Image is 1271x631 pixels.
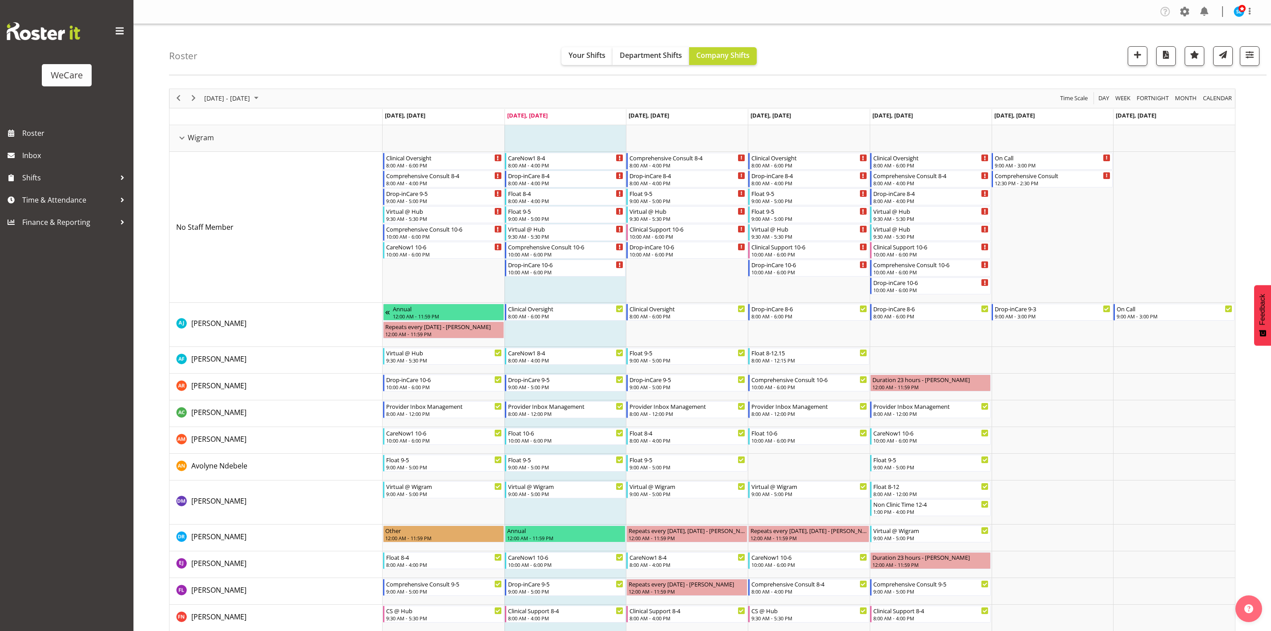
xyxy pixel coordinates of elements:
span: Department Shifts [620,50,682,60]
div: 8:00 AM - 4:00 PM [873,197,989,204]
td: Andrew Casburn resource [169,400,383,427]
span: [PERSON_NAME] [191,407,246,417]
div: Float 8-4 [508,189,624,198]
div: Provider Inbox Management [508,402,624,411]
div: 10:00 AM - 6:00 PM [751,251,867,258]
div: Andrea Ramirez"s event - Drop-inCare 10-6 Begin From Monday, August 25, 2025 at 10:00:00 AM GMT+1... [383,375,504,391]
div: Annual [507,526,624,535]
div: Alex Ferguson"s event - Float 9-5 Begin From Wednesday, August 27, 2025 at 9:00:00 AM GMT+12:00 E... [626,348,747,365]
div: Comprehensive Consult 8-4 [629,153,745,162]
div: On Call [1117,304,1232,313]
div: Drop-inCare 8-4 [508,171,624,180]
div: 8:00 AM - 6:00 PM [508,313,624,320]
button: Company Shifts [689,47,757,65]
div: Comprehensive Consult 8-4 [873,171,989,180]
div: 9:00 AM - 3:00 PM [1117,313,1232,320]
div: 10:00 AM - 6:00 PM [508,269,624,276]
div: 10:00 AM - 6:00 PM [873,437,989,444]
div: CareNow1 10-6 [386,428,502,437]
div: 8:00 AM - 4:00 PM [751,179,867,187]
button: Add a new shift [1128,46,1147,66]
div: No Staff Member"s event - Drop-inCare 10-6 Begin From Wednesday, August 27, 2025 at 10:00:00 AM G... [626,242,747,259]
button: Department Shifts [613,47,689,65]
div: No Staff Member"s event - Clinical Support 10-6 Begin From Wednesday, August 27, 2025 at 10:00:00... [626,224,747,241]
div: No Staff Member"s event - Comprehensive Consult 10-6 Begin From Tuesday, August 26, 2025 at 10:00... [505,242,626,259]
div: 8:00 AM - 12:00 PM [629,410,745,417]
td: Ashley Mendoza resource [169,427,383,454]
div: CareNow1 10-6 [873,428,989,437]
div: Duration 23 hours - [PERSON_NAME] [872,375,989,384]
div: Ashley Mendoza"s event - CareNow1 10-6 Begin From Monday, August 25, 2025 at 10:00:00 AM GMT+12:0... [383,428,504,445]
div: 8:00 AM - 4:00 PM [508,179,624,187]
div: Alex Ferguson"s event - Float 8-12.15 Begin From Thursday, August 28, 2025 at 8:00:00 AM GMT+12:0... [748,348,869,365]
div: Deepti Mahajan"s event - Float 8-12 Begin From Friday, August 29, 2025 at 8:00:00 AM GMT+12:00 En... [870,481,991,498]
span: Shifts [22,171,116,184]
div: Annual [393,304,502,313]
span: [PERSON_NAME] [191,354,246,364]
div: Drop-inCare 9-5 [629,375,745,384]
div: 10:00 AM - 6:00 PM [629,251,745,258]
div: Ashley Mendoza"s event - Float 8-4 Begin From Wednesday, August 27, 2025 at 8:00:00 AM GMT+12:00 ... [626,428,747,445]
span: Company Shifts [696,50,750,60]
div: 8:00 AM - 4:00 PM [629,437,745,444]
span: [DATE] - [DATE] [203,93,251,104]
div: 8:00 AM - 4:00 PM [508,357,624,364]
div: 9:00 AM - 5:00 PM [386,197,502,204]
div: AJ Jones"s event - Clinical Oversight Begin From Wednesday, August 27, 2025 at 8:00:00 AM GMT+12:... [626,304,747,321]
div: 9:00 AM - 5:00 PM [629,490,745,497]
div: Deepti Mahajan"s event - Virtual @ Wigram Begin From Monday, August 25, 2025 at 9:00:00 AM GMT+12... [383,481,504,498]
div: Deepti Raturi"s event - Virtual @ Wigram Begin From Friday, August 29, 2025 at 9:00:00 AM GMT+12:... [870,525,991,542]
div: 10:00 AM - 6:00 PM [386,233,502,240]
span: [PERSON_NAME] [191,532,246,541]
div: Andrew Casburn"s event - Provider Inbox Management Begin From Friday, August 29, 2025 at 8:00:00 ... [870,401,991,418]
div: Drop-inCare 8-4 [873,189,989,198]
div: No Staff Member"s event - Drop-inCare 10-6 Begin From Thursday, August 28, 2025 at 10:00:00 AM GM... [748,260,869,277]
div: Provider Inbox Management [629,402,745,411]
td: Wigram resource [169,125,383,152]
a: [PERSON_NAME] [191,318,246,329]
div: Ashley Mendoza"s event - CareNow1 10-6 Begin From Friday, August 29, 2025 at 10:00:00 AM GMT+12:0... [870,428,991,445]
div: Drop-inCare 9-5 [386,189,502,198]
div: No Staff Member"s event - Virtual @ Hub Begin From Thursday, August 28, 2025 at 9:30:00 AM GMT+12... [748,224,869,241]
div: 9:00 AM - 5:00 PM [508,215,624,222]
div: Float 9-5 [751,189,867,198]
div: Drop-inCare 8-6 [873,304,989,313]
div: AJ Jones"s event - On Call Begin From Sunday, August 31, 2025 at 9:00:00 AM GMT+12:00 Ends At Sun... [1114,304,1235,321]
div: Float 10-6 [508,428,624,437]
div: No Staff Member"s event - Virtual @ Hub Begin From Tuesday, August 26, 2025 at 9:30:00 AM GMT+12:... [505,224,626,241]
div: 8:00 AM - 4:00 PM [873,179,989,187]
img: Rosterit website logo [7,22,80,40]
div: Clinical Oversight [386,153,502,162]
div: No Staff Member"s event - Virtual @ Hub Begin From Wednesday, August 27, 2025 at 9:30:00 AM GMT+1... [626,206,747,223]
div: No Staff Member"s event - Comprehensive Consult 8-4 Begin From Friday, August 29, 2025 at 8:00:00... [870,171,991,187]
div: 12:30 PM - 2:30 PM [995,179,1110,187]
div: 9:00 AM - 5:00 PM [629,383,745,391]
span: calendar [1202,93,1233,104]
div: Ashley Mendoza"s event - Float 10-6 Begin From Tuesday, August 26, 2025 at 10:00:00 AM GMT+12:00 ... [505,428,626,445]
div: 8:00 AM - 6:00 PM [629,313,745,320]
div: Float 10-6 [751,428,867,437]
div: 8:00 AM - 4:00 PM [629,162,745,169]
div: Avolyne Ndebele"s event - Float 9-5 Begin From Monday, August 25, 2025 at 9:00:00 AM GMT+12:00 En... [383,455,504,472]
div: AJ Jones"s event - Repeats every monday - AJ Jones Begin From Monday, August 25, 2025 at 12:00:00... [383,322,504,338]
div: CareNow1 8-4 [508,153,624,162]
div: Drop-inCare 8-4 [751,171,867,180]
div: Virtual @ Hub [751,224,867,233]
div: 1:00 PM - 4:00 PM [873,508,989,515]
div: 10:00 AM - 6:00 PM [873,251,989,258]
div: No Staff Member"s event - CareNow1 8-4 Begin From Tuesday, August 26, 2025 at 8:00:00 AM GMT+12:0... [505,153,626,170]
div: 10:00 AM - 6:00 PM [508,251,624,258]
div: Andrea Ramirez"s event - Drop-inCare 9-5 Begin From Tuesday, August 26, 2025 at 9:00:00 AM GMT+12... [505,375,626,391]
div: Alex Ferguson"s event - Virtual @ Hub Begin From Monday, August 25, 2025 at 9:30:00 AM GMT+12:00 ... [383,348,504,365]
div: Non Clinic Time 12-4 [873,500,989,509]
div: Clinical Oversight [508,304,624,313]
div: 10:00 AM - 6:00 PM [386,251,502,258]
div: 12:00 AM - 11:59 PM [385,534,502,541]
div: No Staff Member"s event - Float 9-5 Begin From Thursday, August 28, 2025 at 9:00:00 AM GMT+12:00 ... [748,206,869,223]
div: 9:00 AM - 5:00 PM [629,197,745,204]
div: Deepti Mahajan"s event - Virtual @ Wigram Begin From Tuesday, August 26, 2025 at 9:00:00 AM GMT+1... [505,481,626,498]
td: Deepti Mahajan resource [169,480,383,525]
span: [PERSON_NAME] [191,434,246,444]
div: Virtual @ Hub [629,207,745,216]
span: Avolyne Ndebele [191,461,247,471]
